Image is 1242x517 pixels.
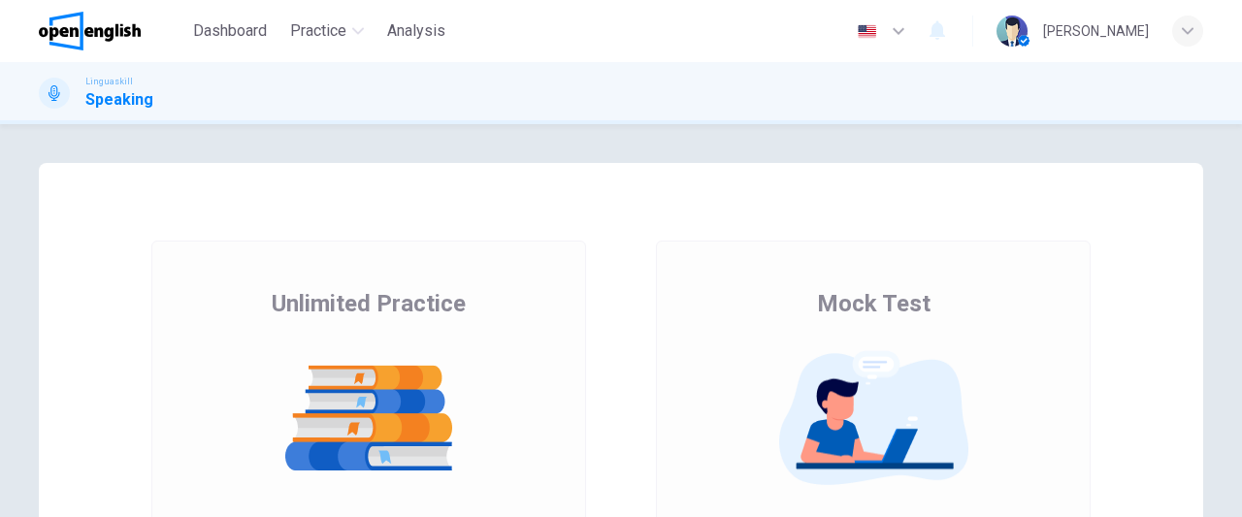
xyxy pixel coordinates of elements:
span: Mock Test [817,288,931,319]
span: Analysis [387,19,445,43]
button: Dashboard [185,14,275,48]
span: Dashboard [193,19,267,43]
img: Profile picture [997,16,1028,47]
img: OpenEnglish logo [39,12,141,50]
button: Analysis [379,14,453,48]
div: [PERSON_NAME] [1043,19,1149,43]
button: Practice [282,14,372,48]
h1: Speaking [85,88,153,112]
span: Linguaskill [85,75,133,88]
span: Practice [290,19,346,43]
span: Unlimited Practice [272,288,466,319]
img: en [855,24,879,39]
a: OpenEnglish logo [39,12,185,50]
